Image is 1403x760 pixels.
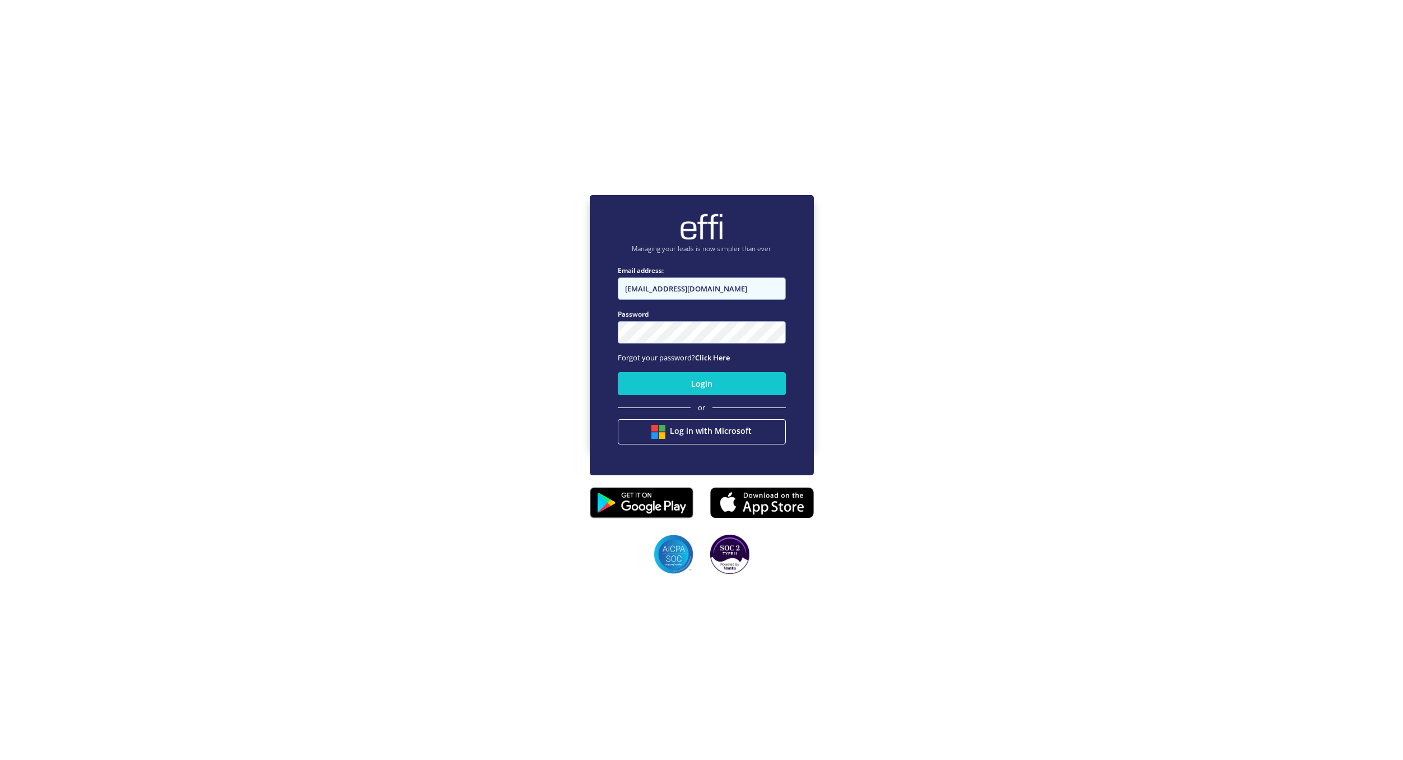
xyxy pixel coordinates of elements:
[590,480,693,526] img: playstore.0fabf2e.png
[618,353,730,363] span: Forgot your password?
[710,535,749,574] img: SOC2 badges
[618,372,786,395] button: Login
[679,213,724,241] img: brand-logo.ec75409.png
[654,535,693,574] img: SOC2 badges
[618,277,786,300] input: Enter email
[710,484,814,522] img: appstore.8725fd3.png
[618,265,786,276] label: Email address:
[695,353,730,363] a: Click Here
[618,309,786,319] label: Password
[651,425,665,439] img: btn google
[698,402,705,414] span: or
[618,419,786,444] button: Log in with Microsoft
[618,244,786,254] p: Managing your leads is now simpler than ever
